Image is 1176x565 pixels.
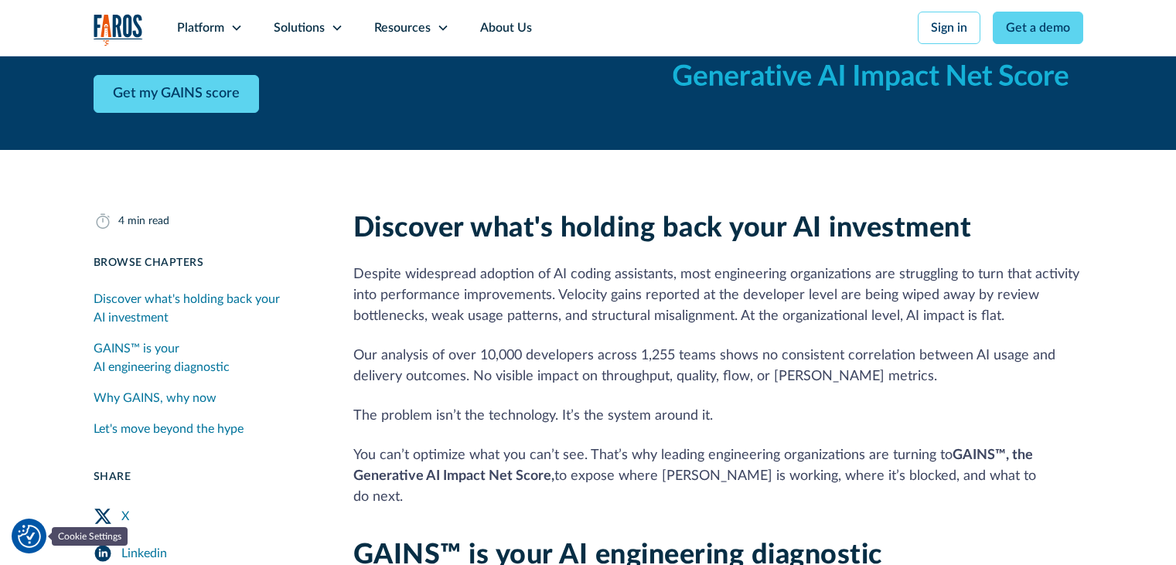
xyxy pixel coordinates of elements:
h2: Discover what's holding back your AI investment [353,212,1083,245]
div: Discover what's holding back your AI investment [94,290,316,327]
div: Linkedin [121,544,167,563]
a: GAINS™ is your AI engineering diagnostic [94,333,316,383]
p: Our analysis of over 10,000 developers across 1,255 teams shows no consistent correlation between... [353,345,1083,387]
div: GAINS™ is your AI engineering diagnostic [94,339,316,376]
p: The problem isn’t the technology. It’s the system around it. [353,406,1083,427]
div: X [121,507,129,526]
img: Logo of the analytics and reporting company Faros. [94,14,143,46]
a: Discover what's holding back your AI investment [94,284,316,333]
a: Get a demo [993,12,1083,44]
div: Resources [374,19,431,37]
div: Solutions [274,19,325,37]
p: You can’t optimize what you can’t see. That’s why leading engineering organizations are turning t... [353,445,1083,508]
a: Why GAINS, why now [94,383,316,414]
div: Share [94,469,316,485]
button: Cookie Settings [18,525,41,548]
strong: GAINS™, the Generative AI Impact Net Score, [353,448,1033,483]
div: Let's move beyond the hype [94,420,244,438]
div: Why GAINS, why now [94,389,216,407]
div: min read [128,213,169,230]
div: 4 [118,213,124,230]
a: home [94,14,143,46]
div: Browse Chapters [94,255,316,271]
a: Sign in [918,12,980,44]
img: Revisit consent button [18,525,41,548]
a: Get my GAINS score [94,75,259,113]
a: Let's move beyond the hype [94,414,316,444]
a: Twitter Share [94,498,316,535]
div: Platform [177,19,224,37]
p: Despite widespread adoption of AI coding assistants, most engineering organizations are strugglin... [353,264,1083,327]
